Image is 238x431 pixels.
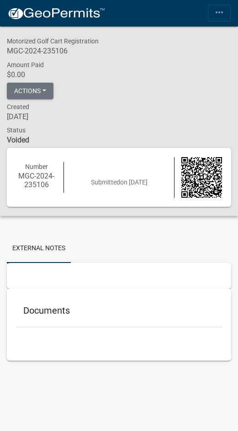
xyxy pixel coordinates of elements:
img: QR code [181,157,222,198]
i: more_horiz [214,7,225,18]
h5: Documents [23,305,215,316]
h6: $0.00 [7,70,231,79]
span: Created [7,103,29,110]
h6: MGC-2024-235106 [7,47,231,55]
span: Submitted on [DATE] [91,179,148,186]
button: Actions [7,83,53,99]
span: Amount Paid [7,61,44,68]
h6: MGC-2024-235106 [16,172,57,189]
button: Toggle navigation [208,5,231,21]
a: External Notes [7,234,71,263]
span: Number [25,163,48,170]
span: Motorized Golf Cart Registration [7,37,99,45]
h6: [DATE] [7,112,231,121]
strong: Voided [7,136,29,144]
span: Status [7,126,26,134]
